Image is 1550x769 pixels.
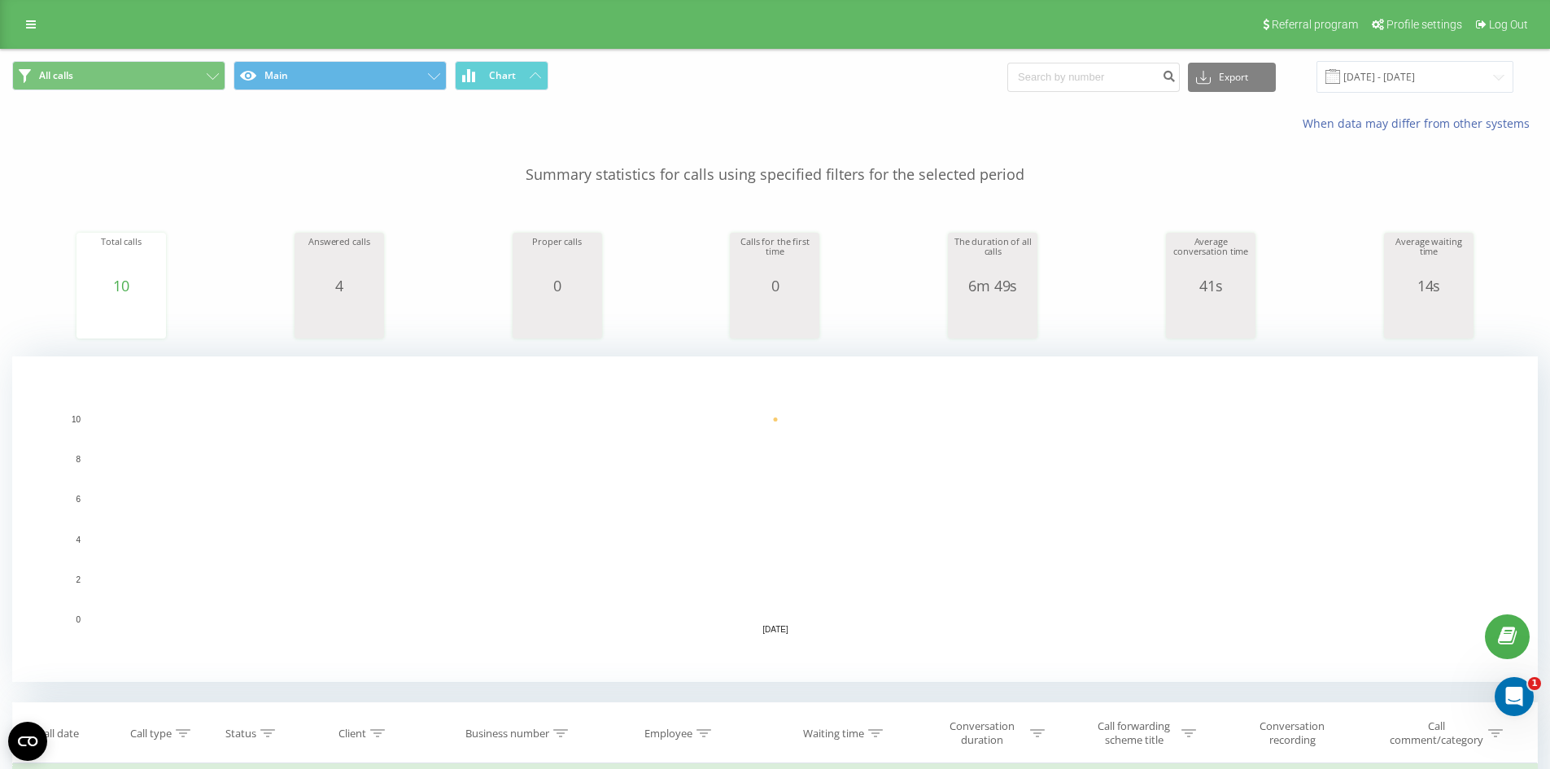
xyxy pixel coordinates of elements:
div: 0 [734,277,815,294]
iframe: Intercom live chat [1495,677,1534,716]
svg: A chart. [517,294,598,343]
span: Profile settings [1386,18,1462,31]
text: 10 [72,415,81,424]
div: Calls for the first time [734,237,815,277]
svg: A chart. [1170,294,1251,343]
div: Conversation duration [939,719,1026,747]
div: 10 [81,277,162,294]
svg: A chart. [734,294,815,343]
text: 4 [76,535,81,544]
p: Summary statistics for calls using specified filters for the selected period [12,132,1538,186]
div: Answered calls [299,237,380,277]
span: Chart [489,70,516,81]
button: Chart [455,61,548,90]
div: Average conversation time [1170,237,1251,277]
button: Main [234,61,447,90]
text: 0 [76,615,81,624]
div: 6m 49s [952,277,1033,294]
svg: A chart. [12,356,1538,682]
span: All calls [39,69,73,82]
button: Export [1188,63,1276,92]
div: 41s [1170,277,1251,294]
div: Call comment/category [1389,719,1484,747]
div: Status [225,727,256,741]
div: The duration of all calls [952,237,1033,277]
span: Referral program [1272,18,1358,31]
div: Total calls [81,237,162,277]
text: 6 [76,496,81,505]
div: Employee [644,727,692,741]
div: Average waiting time [1388,237,1469,277]
text: 2 [76,575,81,584]
div: Client [338,727,366,741]
div: Business number [465,727,549,741]
div: Waiting time [803,727,864,741]
div: 14s [1388,277,1469,294]
div: 4 [299,277,380,294]
svg: A chart. [299,294,380,343]
button: Open CMP widget [8,722,47,761]
div: Call forwarding scheme title [1090,719,1177,747]
button: All calls [12,61,225,90]
text: 8 [76,455,81,464]
span: 1 [1528,677,1541,690]
svg: A chart. [1388,294,1469,343]
svg: A chart. [81,294,162,343]
div: Conversation recording [1239,719,1345,747]
div: Call type [130,727,172,741]
text: [DATE] [762,625,788,634]
div: Call date [37,727,79,741]
svg: A chart. [952,294,1033,343]
span: Log Out [1489,18,1528,31]
input: Search by number [1007,63,1180,92]
div: 0 [517,277,598,294]
a: When data may differ from other systems [1303,116,1538,131]
div: Proper calls [517,237,598,277]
